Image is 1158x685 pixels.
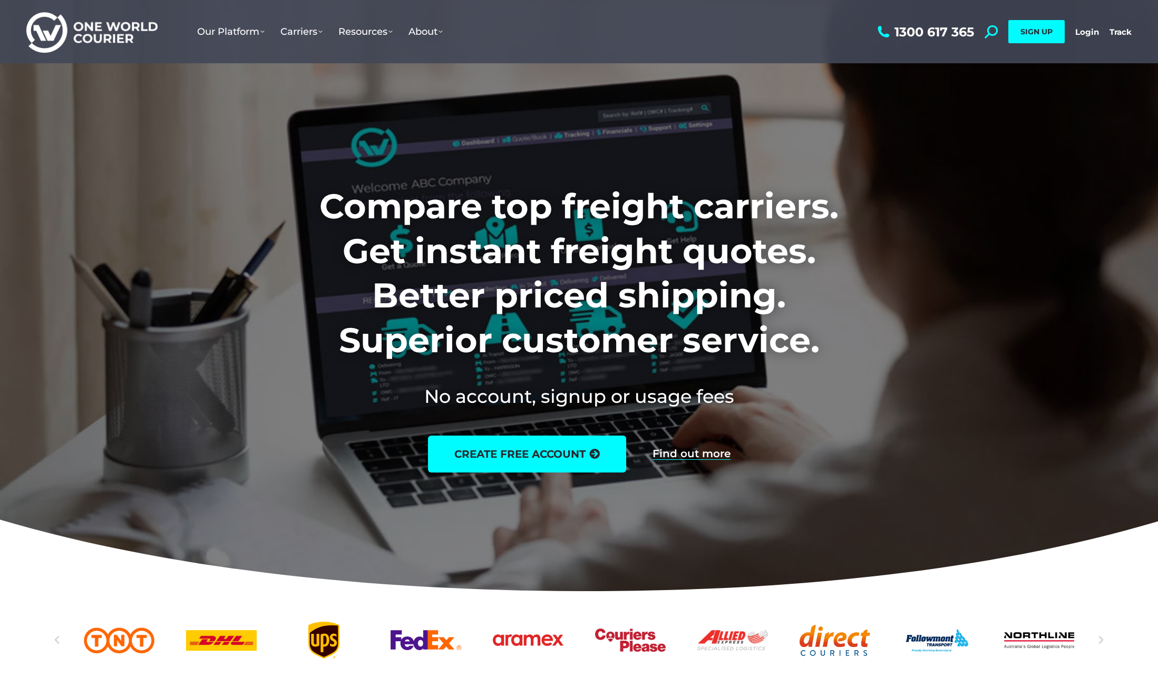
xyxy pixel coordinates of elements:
[338,26,393,37] span: Resources
[189,15,273,48] a: Our Platform
[250,383,908,409] h2: No account, signup or usage fees
[197,26,265,37] span: Our Platform
[273,15,330,48] a: Carriers
[697,622,768,659] a: Allied Express logo
[1004,622,1075,659] div: 11 / 25
[428,436,626,472] a: create free account
[595,622,666,659] a: Couriers Please logo
[1110,27,1132,37] a: Track
[250,184,908,362] h1: Compare top freight carriers. Get instant freight quotes. Better priced shipping. Superior custom...
[902,622,972,659] div: 10 / 25
[391,622,461,659] a: FedEx logo
[1020,27,1053,36] span: SIGN UP
[875,25,974,38] a: 1300 617 365
[800,622,870,659] div: 9 / 25
[1075,27,1099,37] a: Login
[186,622,257,659] div: 3 / 25
[280,26,323,37] span: Carriers
[408,26,443,37] span: About
[493,622,563,659] div: 6 / 25
[84,622,154,659] div: 2 / 25
[391,622,461,659] div: 5 / 25
[330,15,401,48] a: Resources
[26,11,158,53] img: One World Courier
[800,622,870,659] a: Direct Couriers logo
[288,622,359,659] div: 4 / 25
[493,622,563,659] a: Aramex_logo
[697,622,768,659] div: 8 / 25
[84,622,154,659] a: TNT logo Australian freight company
[186,622,257,659] a: DHl logo
[1004,622,1075,659] a: Northline logo
[84,622,1075,659] div: Slides
[902,622,972,659] a: Followmont transoirt web logo
[595,622,666,659] div: 7 / 25
[288,622,359,659] a: UPS logo
[401,15,451,48] a: About
[653,448,731,460] a: Find out more
[1008,20,1065,43] a: SIGN UP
